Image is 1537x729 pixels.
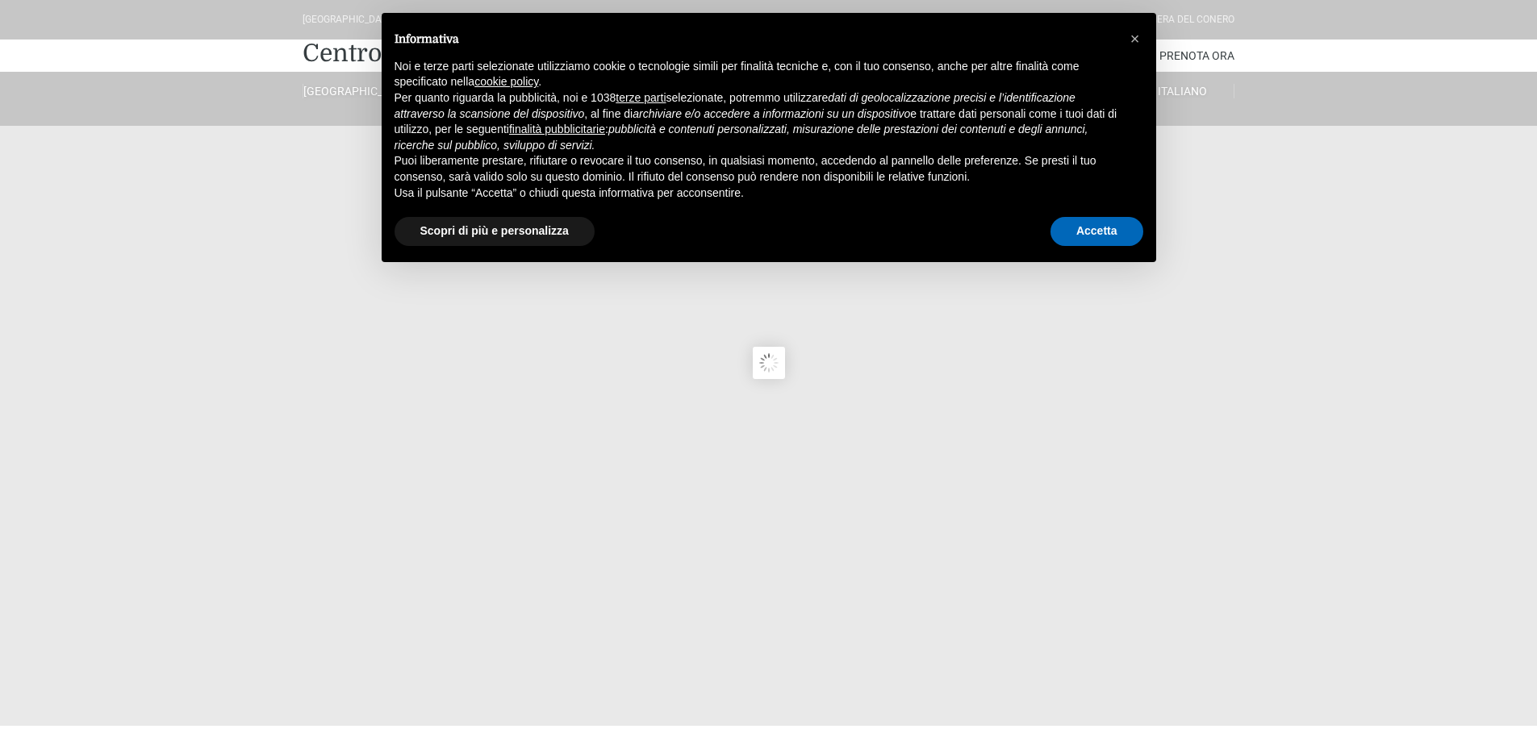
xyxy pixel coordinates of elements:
[395,90,1117,153] p: Per quanto riguarda la pubblicità, noi e 1038 selezionate, potremmo utilizzare , al fine di e tra...
[395,185,1117,202] p: Usa il pulsante “Accetta” o chiudi questa informativa per acconsentire.
[395,59,1117,90] p: Noi e terze parti selezionate utilizziamo cookie o tecnologie simili per finalità tecniche e, con...
[303,12,395,27] div: [GEOGRAPHIC_DATA]
[616,90,666,106] button: terze parti
[1158,85,1207,98] span: Italiano
[395,153,1117,185] p: Puoi liberamente prestare, rifiutare o revocare il tuo consenso, in qualsiasi momento, accedendo ...
[1122,26,1148,52] button: Chiudi questa informativa
[395,91,1075,120] em: dati di geolocalizzazione precisi e l’identificazione attraverso la scansione del dispositivo
[633,107,910,120] em: archiviare e/o accedere a informazioni su un dispositivo
[1131,84,1234,98] a: Italiano
[1050,217,1143,246] button: Accetta
[1159,40,1234,72] a: Prenota Ora
[395,123,1088,152] em: pubblicità e contenuti personalizzati, misurazione delle prestazioni dei contenuti e degli annunc...
[303,37,614,69] a: Centro Vacanze De Angelis
[303,84,406,98] a: [GEOGRAPHIC_DATA]
[474,75,538,88] a: cookie policy
[395,32,1117,46] h2: Informativa
[509,122,605,138] button: finalità pubblicitarie
[395,217,595,246] button: Scopri di più e personalizza
[1130,30,1140,48] span: ×
[1140,12,1234,27] div: Riviera Del Conero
